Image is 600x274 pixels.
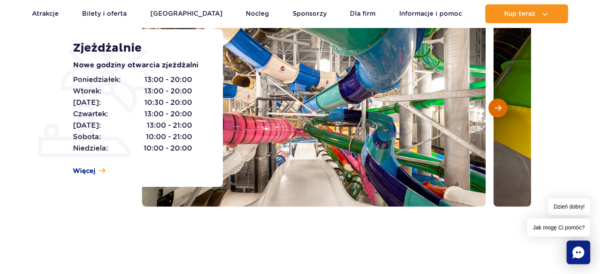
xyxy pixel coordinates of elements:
span: [DATE]: [73,97,101,108]
span: 13:00 - 21:00 [147,120,192,131]
span: Poniedziałek: [73,74,121,85]
span: Sobota: [73,131,101,142]
span: 10:00 - 20:00 [144,143,192,154]
a: Bilety i oferta [82,4,127,23]
span: Czwartek: [73,108,108,119]
p: Nowe godziny otwarcia zjeżdżalni [73,60,205,71]
div: Chat [566,240,590,264]
a: Dla firm [350,4,376,23]
a: Nocleg [246,4,269,23]
span: [DATE]: [73,120,101,131]
button: Kup teraz [485,4,568,23]
span: Wtorek: [73,86,101,97]
span: Więcej [73,167,95,175]
span: 13:00 - 20:00 [144,108,192,119]
a: Więcej [73,167,105,175]
span: 10:00 - 21:00 [146,131,192,142]
a: Atrakcje [32,4,59,23]
span: 13:00 - 20:00 [144,74,192,85]
a: Informacje i pomoc [399,4,462,23]
span: Dzień dobry! [548,198,590,215]
span: Jak mogę Ci pomóc? [527,218,590,237]
a: Sponsorzy [293,4,327,23]
h1: Zjeżdżalnie [73,41,205,55]
span: Niedziela: [73,143,108,154]
a: [GEOGRAPHIC_DATA] [150,4,222,23]
span: 10:30 - 20:00 [144,97,192,108]
span: 13:00 - 20:00 [144,86,192,97]
span: Kup teraz [504,10,535,17]
button: Następny slajd [488,99,507,117]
